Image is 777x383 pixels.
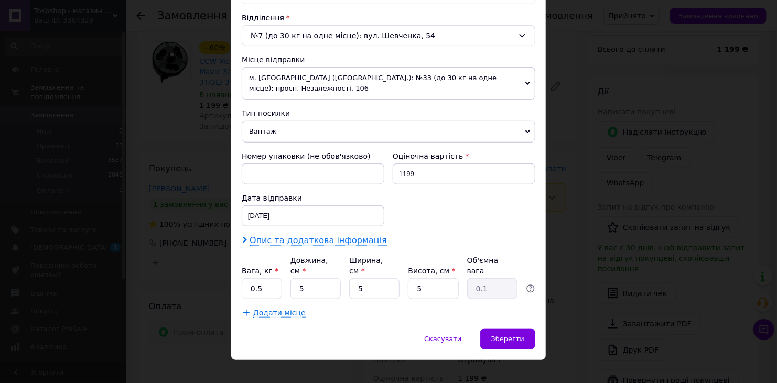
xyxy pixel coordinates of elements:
[424,335,461,343] span: Скасувати
[250,235,387,246] span: Опис та додаткова інформація
[242,13,535,23] div: Відділення
[242,121,535,143] span: Вантаж
[242,109,290,117] span: Тип посилки
[491,335,524,343] span: Зберегти
[393,151,535,161] div: Оціночна вартість
[290,256,328,275] label: Довжина, см
[242,25,535,46] div: №7 (до 30 кг на одне місце): вул. Шевченка, 54
[408,267,455,275] label: Висота, см
[242,151,384,161] div: Номер упаковки (не обов'язково)
[349,256,383,275] label: Ширина, см
[467,255,517,276] div: Об'ємна вага
[242,193,384,203] div: Дата відправки
[242,267,278,275] label: Вага, кг
[242,67,535,100] span: м. [GEOGRAPHIC_DATA] ([GEOGRAPHIC_DATA].): №33 (до 30 кг на одне місце): просп. Незалежності, 106
[242,56,305,64] span: Місце відправки
[253,309,306,318] span: Додати місце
